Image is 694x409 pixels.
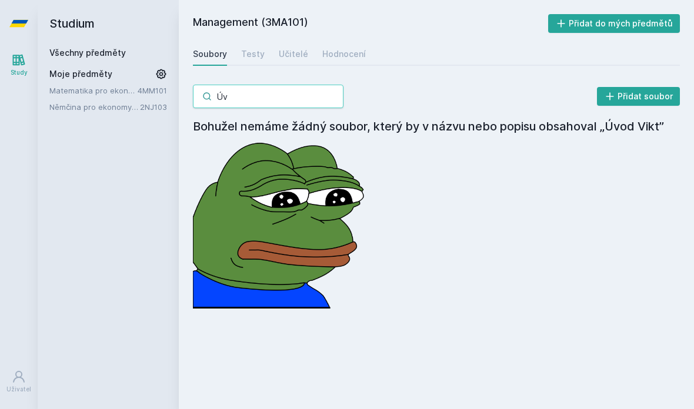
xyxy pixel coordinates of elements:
a: Matematika pro ekonomy [49,85,138,96]
a: Učitelé [279,42,308,66]
a: Hodnocení [322,42,366,66]
div: Testy [241,48,265,60]
a: Všechny předměty [49,48,126,58]
div: Soubory [193,48,227,60]
div: Uživatel [6,385,31,394]
button: Přidat do mých předmětů [548,14,680,33]
button: Přidat soubor [597,87,680,106]
h4: Bohužel nemáme žádný soubor, který by v názvu nebo popisu obsahoval „Úvod Vikt” [193,118,680,135]
a: Testy [241,42,265,66]
span: Moje předměty [49,68,112,80]
input: Hledej soubor [193,85,343,108]
div: Study [11,68,28,77]
a: Uživatel [2,364,35,400]
div: Učitelé [279,48,308,60]
a: Němčina pro ekonomy - mírně pokročilá úroveň 1 (A2) [49,101,140,113]
a: 2NJ103 [140,102,167,112]
div: Hodnocení [322,48,366,60]
h2: Management (3MA101) [193,14,548,33]
a: 4MM101 [138,86,167,95]
img: error_picture.png [193,135,369,309]
a: Soubory [193,42,227,66]
a: Study [2,47,35,83]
